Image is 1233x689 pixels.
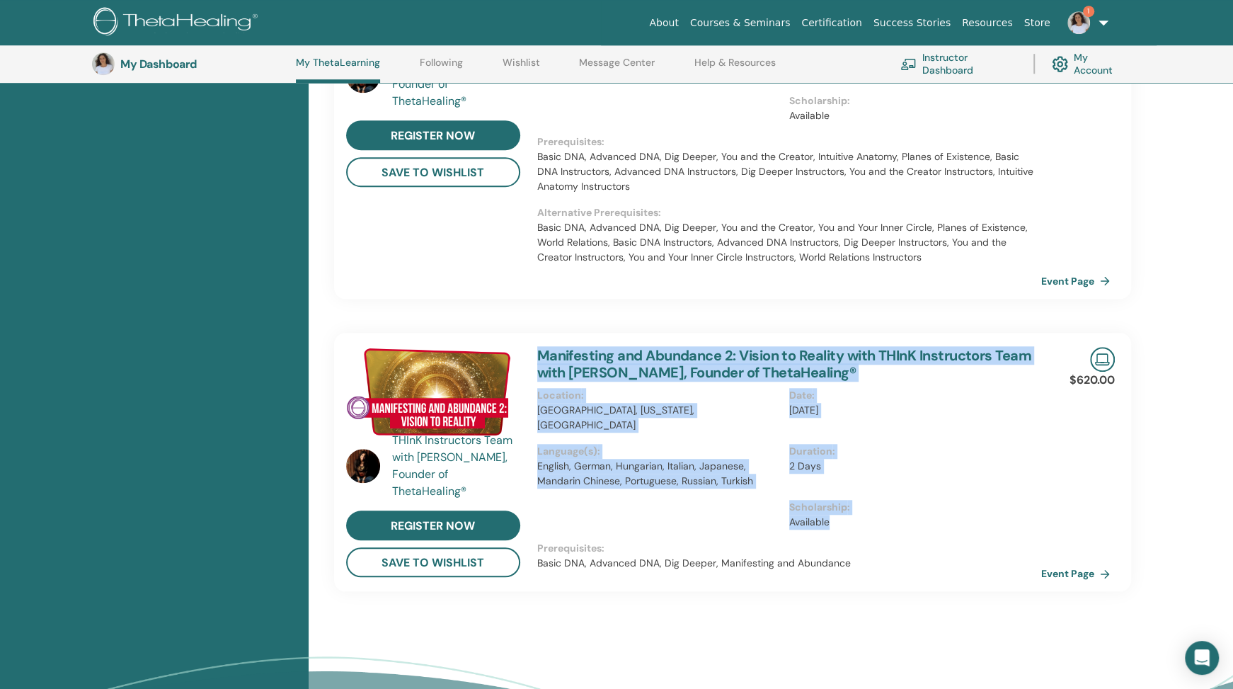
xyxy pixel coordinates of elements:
[1019,10,1056,36] a: Store
[868,10,956,36] a: Success Stories
[789,93,1033,108] p: Scholarship :
[684,10,796,36] a: Courses & Seminars
[1052,48,1127,79] a: My Account
[537,149,1042,194] p: Basic DNA, Advanced DNA, Dig Deeper, You and the Creator, Intuitive Anatomy, Planes of Existence,...
[92,52,115,75] img: default.jpg
[537,135,1042,149] p: Prerequisites :
[789,459,1033,474] p: 2 Days
[789,403,1033,418] p: [DATE]
[1083,6,1094,17] span: 1
[296,57,380,83] a: My ThetaLearning
[789,388,1033,403] p: Date :
[346,120,520,150] a: register now
[694,57,776,79] a: Help & Resources
[346,547,520,577] button: save to wishlist
[346,347,520,436] img: Manifesting and Abundance 2: Vision to Reality
[420,57,463,79] a: Following
[789,500,1033,515] p: Scholarship :
[503,57,540,79] a: Wishlist
[537,541,1042,556] p: Prerequisites :
[1069,372,1115,389] p: $620.00
[392,432,523,500] a: THInK Instructors Team with [PERSON_NAME], Founder of ThetaHealing®
[796,10,867,36] a: Certification
[1090,347,1115,372] img: Live Online Seminar
[537,205,1042,220] p: Alternative Prerequisites :
[537,346,1031,382] a: Manifesting and Abundance 2: Vision to Reality with THInK Instructors Team with [PERSON_NAME], Fo...
[537,556,1042,571] p: Basic DNA, Advanced DNA, Dig Deeper, Manifesting and Abundance
[1067,11,1090,34] img: default.jpg
[391,518,475,533] span: register now
[643,10,684,36] a: About
[1041,271,1116,292] a: Event Page
[956,10,1019,36] a: Resources
[537,459,781,489] p: English, German, Hungarian, Italian, Japanese, Mandarin Chinese, Portuguese, Russian, Turkish
[537,388,781,403] p: Location :
[900,58,917,70] img: chalkboard-teacher.svg
[537,220,1042,265] p: Basic DNA, Advanced DNA, Dig Deeper, You and the Creator, You and Your Inner Circle, Planes of Ex...
[346,511,520,540] a: register now
[537,444,781,459] p: Language(s) :
[537,403,781,433] p: [GEOGRAPHIC_DATA], [US_STATE], [GEOGRAPHIC_DATA]
[1052,52,1068,76] img: cog.svg
[391,128,475,143] span: register now
[93,7,263,39] img: logo.png
[789,444,1033,459] p: Duration :
[346,449,380,483] img: default.jpg
[789,515,1033,530] p: Available
[789,108,1033,123] p: Available
[579,57,655,79] a: Message Center
[120,57,262,71] h3: My Dashboard
[900,48,1016,79] a: Instructor Dashboard
[1041,563,1116,584] a: Event Page
[346,157,520,187] button: save to wishlist
[1185,641,1219,675] div: Open Intercom Messenger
